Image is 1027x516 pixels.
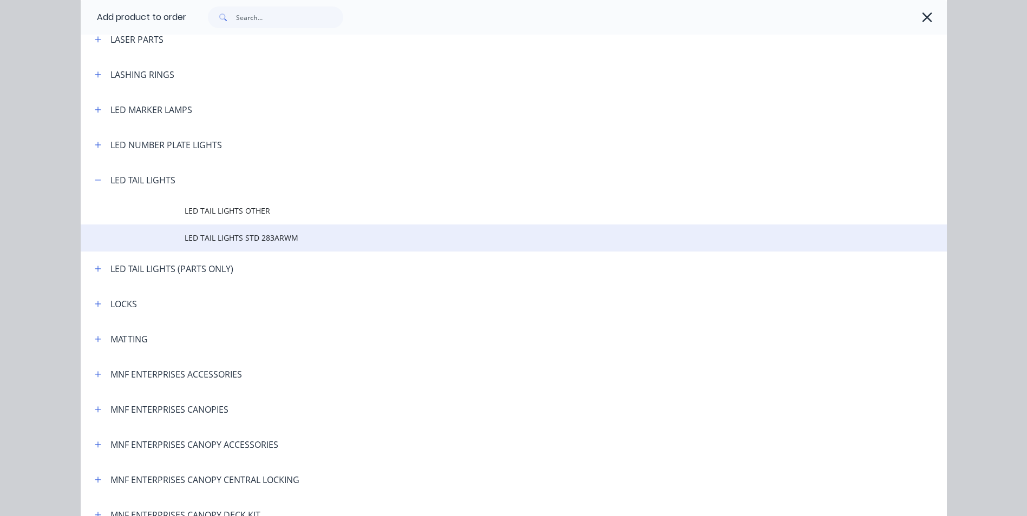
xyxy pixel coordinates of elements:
div: LED TAIL LIGHTS [110,174,175,187]
div: MNF ENTERPRISES CANOPY ACCESSORIES [110,438,278,451]
div: MNF ENTERPRISES ACCESSORIES [110,368,242,381]
div: LASHING RINGS [110,68,174,81]
div: LASER PARTS [110,33,163,46]
div: LED NUMBER PLATE LIGHTS [110,138,222,151]
div: MATTING [110,333,148,346]
div: LED TAIL LIGHTS (PARTS ONLY) [110,262,233,275]
div: MNF ENTERPRISES CANOPY CENTRAL LOCKING [110,473,299,486]
span: LED TAIL LIGHTS OTHER [185,205,794,216]
span: LED TAIL LIGHTS STD 283ARWM [185,232,794,243]
div: LED MARKER LAMPS [110,103,192,116]
input: Search... [236,6,343,28]
div: LOCKS [110,297,137,310]
div: MNF ENTERPRISES CANOPIES [110,403,228,416]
